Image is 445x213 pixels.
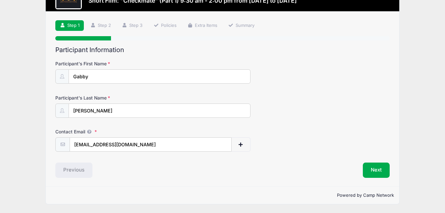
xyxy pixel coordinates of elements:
input: email@email.com [70,137,231,152]
h2: Participant Information [55,46,390,54]
label: Contact Email [55,128,167,135]
input: Participant's Last Name [69,104,250,118]
a: Policies [149,20,181,31]
a: Step 3 [118,20,147,31]
a: Step 1 [55,20,84,31]
button: Next [363,163,390,178]
input: Participant's First Name [69,69,250,84]
a: Extra Items [183,20,222,31]
a: Step 2 [86,20,115,31]
label: Participant's First Name [55,60,167,67]
label: Participant's Last Name [55,95,167,101]
p: Powered by Camp Network [51,192,394,199]
a: Summary [224,20,259,31]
